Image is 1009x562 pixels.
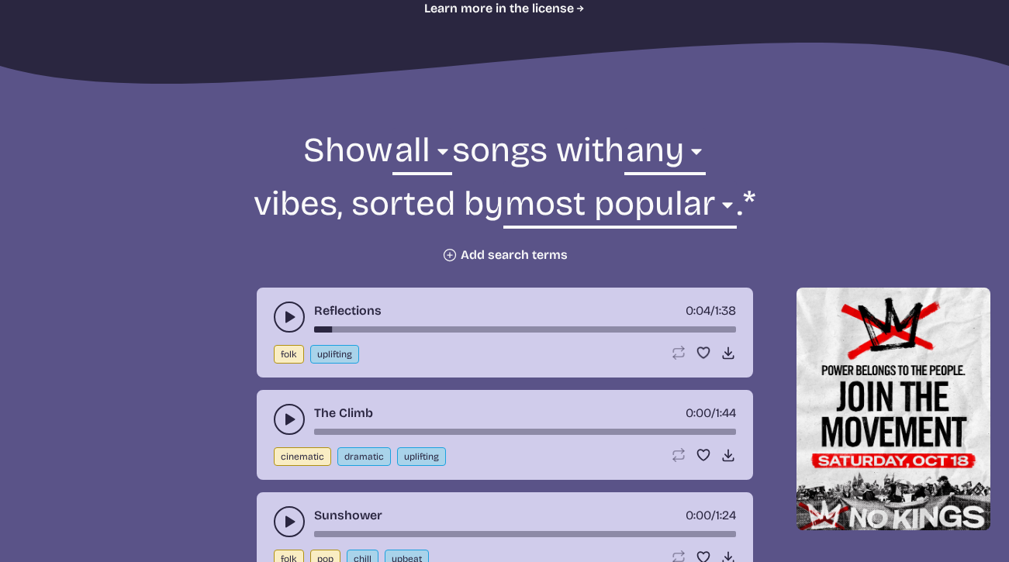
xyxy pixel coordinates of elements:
[314,404,373,422] a: The Climb
[715,303,736,318] span: 1:38
[716,405,736,420] span: 1:44
[274,404,305,435] button: play-pause toggle
[274,302,305,333] button: play-pause toggle
[337,447,391,466] button: dramatic
[503,181,737,235] select: sorting
[314,531,736,537] div: song-time-bar
[274,506,305,537] button: play-pause toggle
[624,128,706,181] select: vibe
[274,345,304,364] button: folk
[686,405,711,420] span: timer
[671,447,686,463] button: Loop
[686,404,736,422] div: /
[83,128,927,263] form: Show songs with vibes, sorted by .
[397,447,446,466] button: uplifting
[392,128,451,181] select: genre
[796,288,991,530] img: Help save our democracy!
[696,345,711,360] button: Favorite
[314,429,736,435] div: song-time-bar
[442,247,568,263] button: Add search terms
[314,506,382,525] a: Sunshower
[314,302,382,320] a: Reflections
[716,508,736,522] span: 1:24
[686,302,736,320] div: /
[696,447,711,463] button: Favorite
[314,326,736,333] div: song-time-bar
[686,303,710,318] span: timer
[671,345,686,360] button: Loop
[686,508,711,522] span: timer
[310,345,359,364] button: uplifting
[274,447,331,466] button: cinematic
[686,506,736,525] div: /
